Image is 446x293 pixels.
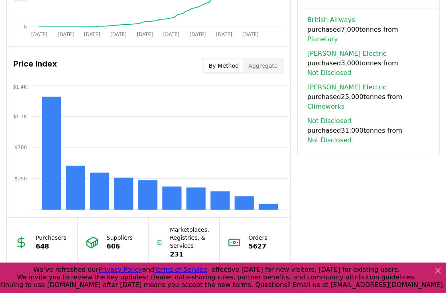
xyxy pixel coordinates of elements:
[307,83,430,111] span: purchased 25,000 tonnes from
[170,226,211,250] p: Marketplaces, Registries, & Services
[107,234,133,242] p: Suppliers
[110,32,127,37] tspan: [DATE]
[14,145,27,150] tspan: $700
[307,15,355,25] a: British Airways
[204,59,244,72] button: By Method
[249,234,268,242] p: Orders
[190,32,206,37] tspan: [DATE]
[170,250,211,259] p: 231
[36,242,67,251] p: 648
[307,68,351,78] a: Not Disclosed
[249,242,268,251] p: 5627
[14,176,27,182] tspan: $350
[137,32,153,37] tspan: [DATE]
[307,135,351,145] a: Not Disclosed
[58,32,74,37] tspan: [DATE]
[307,116,351,126] a: Not Disclosed
[107,242,133,251] p: 606
[307,49,430,78] span: purchased 3,000 tonnes from
[13,84,27,90] tspan: $1.4K
[84,32,100,37] tspan: [DATE]
[24,24,27,30] tspan: 0
[13,114,27,119] tspan: $1.1K
[163,32,180,37] tspan: [DATE]
[307,34,338,44] a: Planetary
[307,15,430,44] span: purchased 7,000 tonnes from
[243,59,282,72] button: Aggregate
[36,234,67,242] p: Purchasers
[307,49,386,59] a: [PERSON_NAME] Electric
[13,58,57,74] h3: Price Index
[307,102,345,111] a: Climeworks
[216,32,232,37] tspan: [DATE]
[242,32,259,37] tspan: [DATE]
[307,83,386,92] a: [PERSON_NAME] Electric
[307,116,430,145] span: purchased 31,000 tonnes from
[31,32,48,37] tspan: [DATE]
